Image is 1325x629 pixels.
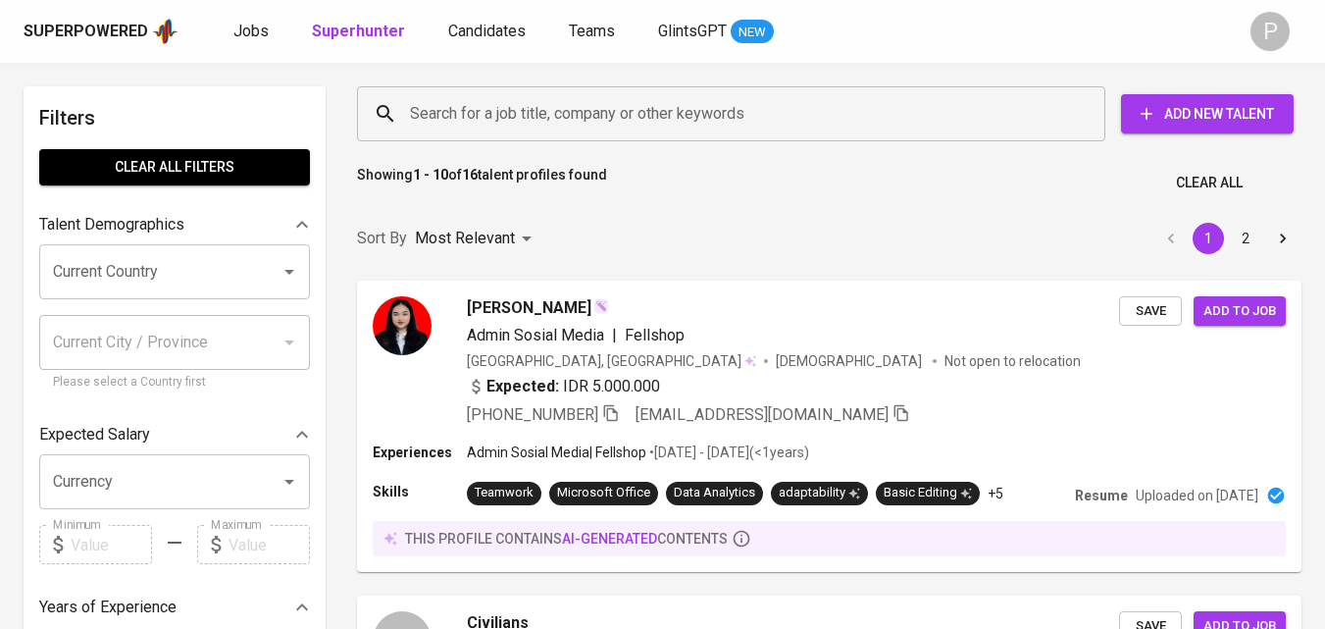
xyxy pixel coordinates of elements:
[1075,486,1128,505] p: Resume
[1230,223,1261,254] button: Go to page 2
[1129,300,1172,323] span: Save
[1119,296,1182,327] button: Save
[1193,223,1224,254] button: page 1
[448,20,530,44] a: Candidates
[405,529,728,549] p: this profile contains contents
[373,482,467,501] p: Skills
[415,227,515,250] p: Most Relevant
[39,423,150,446] p: Expected Salary
[612,324,617,347] span: |
[229,525,310,564] input: Value
[475,484,534,502] div: Teamwork
[152,17,178,46] img: app logo
[233,22,269,40] span: Jobs
[646,443,809,462] p: • [DATE] - [DATE] ( <1 years )
[357,281,1301,572] a: [PERSON_NAME]Admin Sosial Media|Fellshop[GEOGRAPHIC_DATA], [GEOGRAPHIC_DATA][DEMOGRAPHIC_DATA] No...
[467,375,660,398] div: IDR 5.000.000
[276,258,303,286] button: Open
[1267,223,1299,254] button: Go to next page
[276,468,303,496] button: Open
[357,227,407,250] p: Sort By
[24,17,178,46] a: Superpoweredapp logo
[71,525,152,564] input: Value
[1121,94,1294,133] button: Add New Talent
[462,167,478,183] b: 16
[1137,102,1278,127] span: Add New Talent
[467,405,598,424] span: [PHONE_NUMBER]
[24,21,148,43] div: Superpowered
[779,484,860,502] div: adaptability
[569,20,619,44] a: Teams
[39,205,310,244] div: Talent Demographics
[593,298,609,314] img: magic_wand.svg
[39,596,177,619] p: Years of Experience
[312,22,405,40] b: Superhunter
[1152,223,1301,254] nav: pagination navigation
[312,20,409,44] a: Superhunter
[731,23,774,42] span: NEW
[39,149,310,185] button: Clear All filters
[944,351,1081,371] p: Not open to relocation
[658,22,727,40] span: GlintsGPT
[562,531,657,547] span: AI-generated
[1203,300,1276,323] span: Add to job
[674,484,755,502] div: Data Analytics
[884,484,972,502] div: Basic Editing
[53,373,296,393] p: Please select a Country first
[39,415,310,454] div: Expected Salary
[467,296,591,320] span: [PERSON_NAME]
[39,213,184,236] p: Talent Demographics
[39,588,310,627] div: Years of Experience
[467,351,756,371] div: [GEOGRAPHIC_DATA], [GEOGRAPHIC_DATA]
[1194,296,1286,327] button: Add to job
[233,20,273,44] a: Jobs
[373,443,467,462] p: Experiences
[776,351,925,371] span: [DEMOGRAPHIC_DATA]
[415,221,538,257] div: Most Relevant
[636,405,889,424] span: [EMAIL_ADDRESS][DOMAIN_NAME]
[357,165,607,201] p: Showing of talent profiles found
[557,484,650,502] div: Microsoft Office
[467,326,604,344] span: Admin Sosial Media
[569,22,615,40] span: Teams
[658,20,774,44] a: GlintsGPT NEW
[373,296,432,355] img: 3c9ca5d1c6ce479f5930d56ec2818565.jpg
[413,167,448,183] b: 1 - 10
[1168,165,1250,201] button: Clear All
[39,102,310,133] h6: Filters
[55,155,294,180] span: Clear All filters
[625,326,685,344] span: Fellshop
[1136,486,1258,505] p: Uploaded on [DATE]
[1176,171,1243,195] span: Clear All
[486,375,559,398] b: Expected:
[1250,12,1290,51] div: P
[467,443,646,462] p: Admin Sosial Media | Fellshop
[988,484,1003,503] p: +5
[448,22,526,40] span: Candidates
